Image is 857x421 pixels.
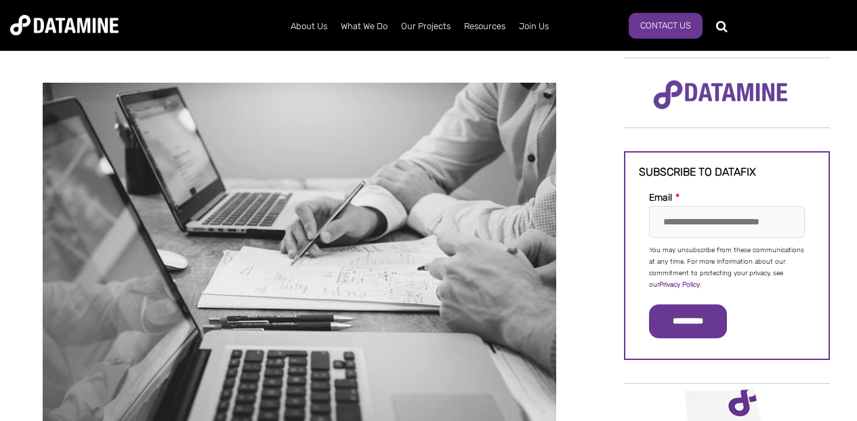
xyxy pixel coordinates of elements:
img: Datamine [10,15,119,35]
a: About Us [284,9,334,44]
a: Join Us [512,9,556,44]
img: Datamine Logo No Strapline - Purple [644,71,797,119]
a: Contact Us [629,13,703,39]
a: Resources [457,9,512,44]
h3: Subscribe to datafix [639,166,815,178]
span: Email [649,192,672,203]
a: What We Do [334,9,394,44]
a: Our Projects [394,9,457,44]
a: Privacy Policy [659,281,700,289]
p: You may unsubscribe from these communications at any time. For more information about our commitm... [649,245,805,291]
